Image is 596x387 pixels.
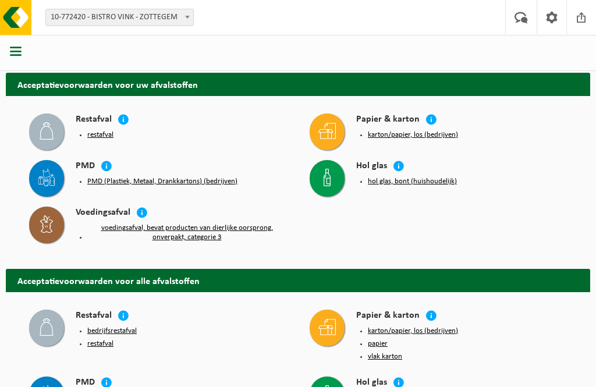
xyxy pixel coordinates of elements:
[356,113,420,127] h4: Papier & karton
[368,352,402,361] button: vlak karton
[87,339,113,349] button: restafval
[76,113,112,127] h4: Restafval
[76,160,95,173] h4: PMD
[368,326,458,336] button: karton/papier, los (bedrijven)
[45,9,194,26] span: 10-772420 - BISTRO VINK - ZOTTEGEM
[6,269,590,292] h2: Acceptatievoorwaarden voor alle afvalstoffen
[46,9,193,26] span: 10-772420 - BISTRO VINK - ZOTTEGEM
[368,177,457,186] button: hol glas, bont (huishoudelijk)
[87,130,113,140] button: restafval
[356,310,420,323] h4: Papier & karton
[76,207,130,220] h4: Voedingsafval
[356,160,387,173] h4: Hol glas
[87,177,237,186] button: PMD (Plastiek, Metaal, Drankkartons) (bedrijven)
[76,310,112,323] h4: Restafval
[87,326,137,336] button: bedrijfsrestafval
[6,73,590,95] h2: Acceptatievoorwaarden voor uw afvalstoffen
[87,223,286,242] button: voedingsafval, bevat producten van dierlijke oorsprong, onverpakt, categorie 3
[368,339,388,349] button: papier
[368,130,458,140] button: karton/papier, los (bedrijven)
